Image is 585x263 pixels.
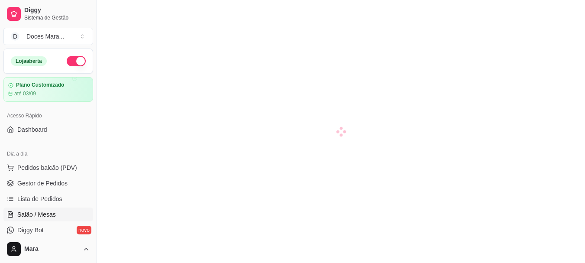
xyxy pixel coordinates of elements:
article: até 03/09 [14,90,36,97]
article: Plano Customizado [16,82,64,88]
a: Diggy Botnovo [3,223,93,237]
a: Gestor de Pedidos [3,176,93,190]
div: Acesso Rápido [3,109,93,123]
a: Plano Customizadoaté 03/09 [3,77,93,102]
a: DiggySistema de Gestão [3,3,93,24]
span: Lista de Pedidos [17,195,62,203]
span: D [11,32,19,41]
button: Pedidos balcão (PDV) [3,161,93,175]
span: Sistema de Gestão [24,14,90,21]
a: Dashboard [3,123,93,136]
span: Diggy [24,6,90,14]
div: Dia a dia [3,147,93,161]
span: Pedidos balcão (PDV) [17,163,77,172]
div: Doces Mara ... [26,32,64,41]
a: Lista de Pedidos [3,192,93,206]
span: Salão / Mesas [17,210,56,219]
span: Mara [24,245,79,253]
span: Diggy Bot [17,226,44,234]
a: Salão / Mesas [3,208,93,221]
span: Dashboard [17,125,47,134]
button: Alterar Status [67,56,86,66]
button: Select a team [3,28,93,45]
div: Loja aberta [11,56,47,66]
span: Gestor de Pedidos [17,179,68,188]
button: Mara [3,239,93,260]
